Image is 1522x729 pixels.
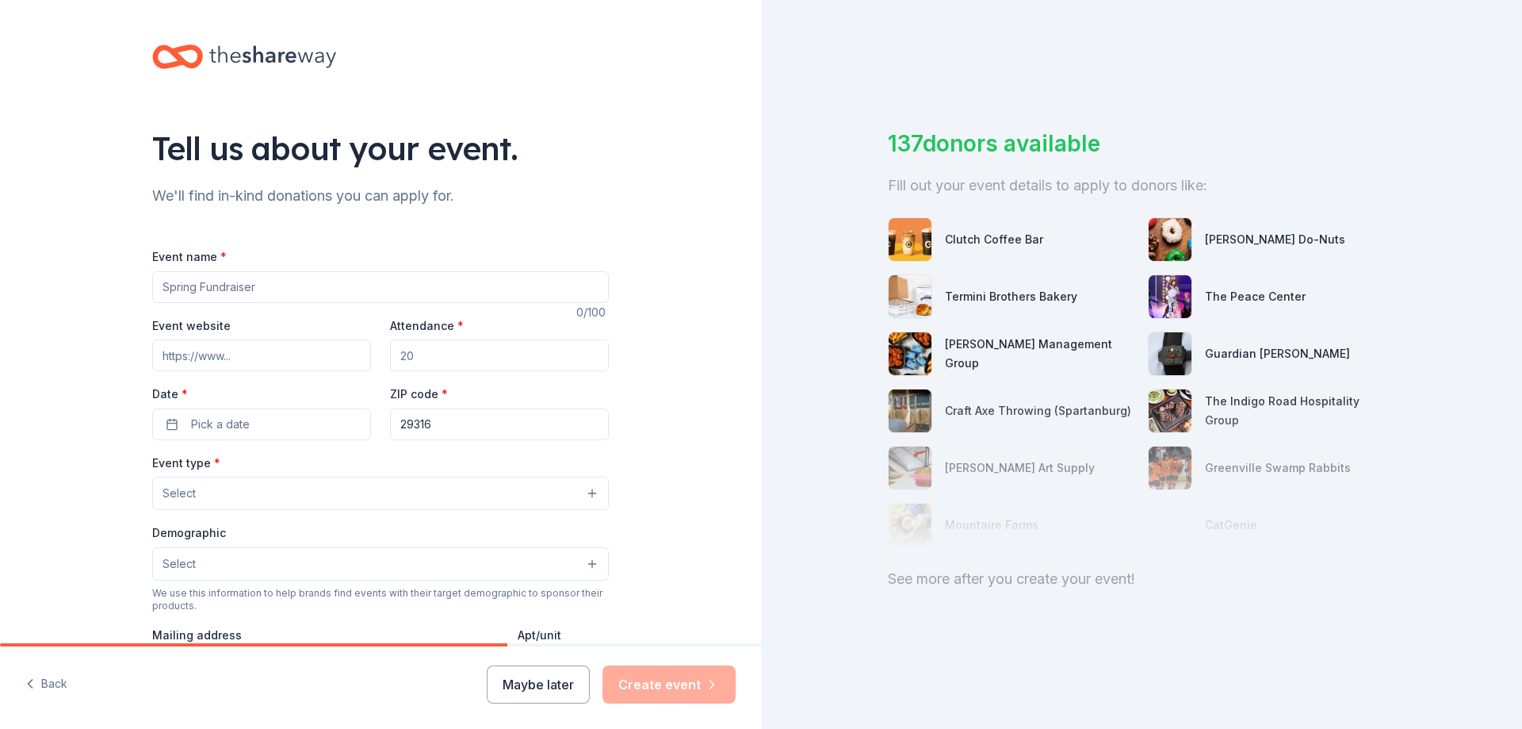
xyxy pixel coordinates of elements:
[152,318,231,334] label: Event website
[152,126,609,171] div: Tell us about your event.
[191,415,250,434] span: Pick a date
[889,218,931,261] img: photo for Clutch Coffee Bar
[152,340,371,371] input: https://www...
[576,303,609,322] div: 0 /100
[945,335,1135,373] div: [PERSON_NAME] Management Group
[25,668,67,701] button: Back
[390,386,448,402] label: ZIP code
[888,127,1395,160] div: 137 donors available
[945,230,1043,249] div: Clutch Coffee Bar
[1205,344,1350,363] div: Guardian [PERSON_NAME]
[152,627,242,643] label: Mailing address
[889,332,931,375] img: photo for Avants Management Group
[152,477,609,510] button: Select
[888,566,1395,592] div: See more after you create your event!
[889,275,931,318] img: photo for Termini Brothers Bakery
[945,287,1077,306] div: Termini Brothers Bakery
[152,587,609,612] div: We use this information to help brands find events with their target demographic to sponsor their...
[152,249,227,265] label: Event name
[888,173,1395,198] div: Fill out your event details to apply to donors like:
[390,409,609,440] input: 12345 (U.S. only)
[152,409,371,440] button: Pick a date
[163,554,196,574] span: Select
[518,627,561,643] label: Apt/unit
[1205,287,1306,306] div: The Peace Center
[152,271,609,303] input: Spring Fundraiser
[1149,332,1191,375] img: photo for Guardian Angel Device
[152,525,226,541] label: Demographic
[1205,230,1345,249] div: [PERSON_NAME] Do-Nuts
[1149,218,1191,261] img: photo for Shipley Do-Nuts
[152,183,609,209] div: We'll find in-kind donations you can apply for.
[152,547,609,581] button: Select
[390,340,609,371] input: 20
[152,455,220,471] label: Event type
[487,666,590,704] button: Maybe later
[1149,275,1191,318] img: photo for The Peace Center
[390,318,464,334] label: Attendance
[163,484,196,503] span: Select
[152,386,371,402] label: Date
